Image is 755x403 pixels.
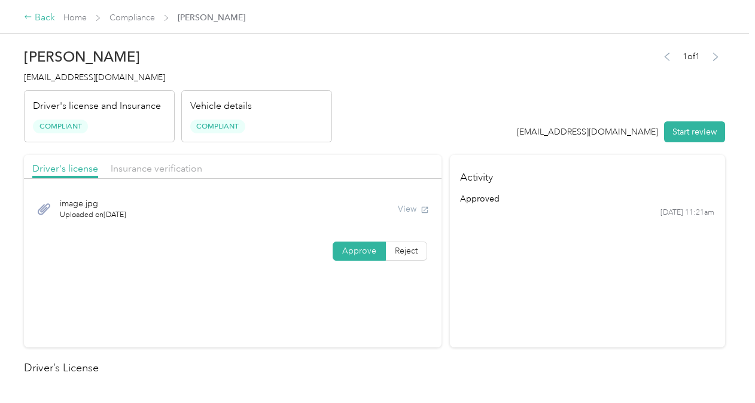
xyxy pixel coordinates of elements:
[683,50,700,63] span: 1 of 1
[660,207,714,218] time: [DATE] 11:21am
[109,13,155,23] a: Compliance
[63,13,87,23] a: Home
[60,197,126,210] span: image.jpg
[688,336,755,403] iframe: Everlance-gr Chat Button Frame
[60,210,126,221] span: Uploaded on [DATE]
[664,121,725,142] button: Start review
[517,126,658,138] div: [EMAIL_ADDRESS][DOMAIN_NAME]
[460,193,714,205] div: approved
[190,120,245,133] span: Compliant
[32,163,98,174] span: Driver's license
[178,11,245,24] span: [PERSON_NAME]
[24,360,725,376] h2: Driver’s License
[342,246,376,256] span: Approve
[190,99,252,114] p: Vehicle details
[111,163,202,174] span: Insurance verification
[24,11,55,25] div: Back
[24,48,332,65] h2: [PERSON_NAME]
[24,72,165,83] span: [EMAIL_ADDRESS][DOMAIN_NAME]
[450,155,725,193] h4: Activity
[33,99,161,114] p: Driver's license and Insurance
[395,246,418,256] span: Reject
[33,120,88,133] span: Compliant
